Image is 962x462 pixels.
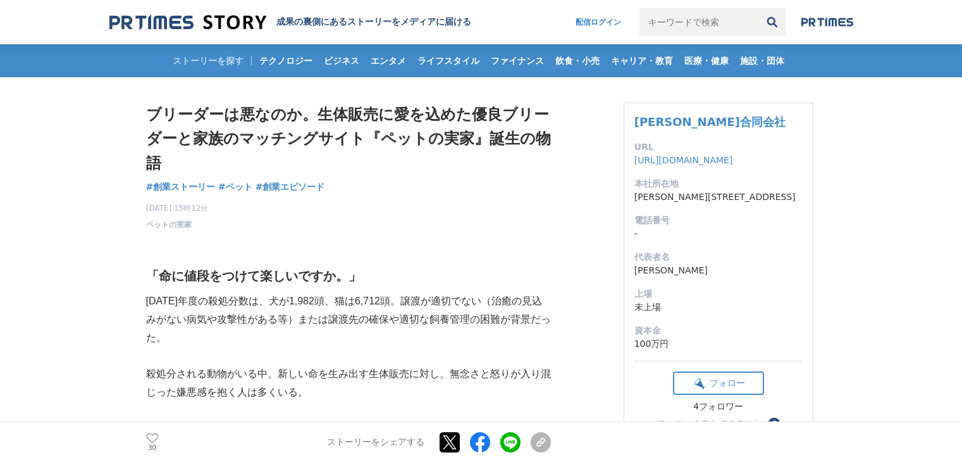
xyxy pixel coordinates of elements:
a: [URL][DOMAIN_NAME] [634,155,733,165]
button: フォロー [673,371,764,395]
a: キャリア・教育 [606,44,678,77]
button: ？ [768,418,780,430]
span: ？ [770,420,779,428]
p: ストーリーをシェアする [327,437,424,448]
span: テクノロジー [254,55,318,66]
span: ビジネス [319,55,364,66]
span: エンタメ [366,55,411,66]
a: エンタメ [366,44,411,77]
div: フォローするとできること [657,420,763,428]
dd: 100万円 [634,337,803,351]
a: 成果の裏側にあるストーリーをメディアに届ける 成果の裏側にあるストーリーをメディアに届ける [109,14,471,31]
dt: 本社所在地 [634,177,803,190]
dt: URL [634,140,803,154]
span: ファイナンス [486,55,549,66]
dt: 上場 [634,287,803,301]
dt: 代表者名 [634,251,803,264]
img: prtimes [801,17,853,27]
button: 検索 [758,8,786,36]
span: 施設・団体 [735,55,789,66]
span: 医療・健康 [679,55,734,66]
span: #創業ストーリー [146,181,216,192]
a: テクノロジー [254,44,318,77]
p: 30 [146,445,159,451]
span: #創業エピソード [256,181,325,192]
a: 施設・団体 [735,44,789,77]
h2: 「命に値段をつけて楽しいですか。」 [146,266,551,286]
dd: 未上場 [634,301,803,314]
a: #創業エピソード [256,180,325,194]
a: 飲食・小売 [550,44,605,77]
dt: 資本金 [634,324,803,337]
a: [PERSON_NAME]合同会社 [634,115,786,128]
span: 飲食・小売 [550,55,605,66]
a: ライフスタイル [412,44,484,77]
a: 配信ログイン [563,8,634,36]
a: #ペット [218,180,252,194]
span: [DATE] 15時12分 [146,203,209,214]
span: キャリア・教育 [606,55,678,66]
h2: 成果の裏側にあるストーリーをメディアに届ける [276,16,471,28]
dd: - [634,227,803,240]
span: ライフスタイル [412,55,484,66]
p: 殺処分される動物がいる中、新しい命を生み出す生体販売に対し、無念さと怒りが入り混じった嫌悪感を抱く人は多くいる。 [146,365,551,402]
a: ファイナンス [486,44,549,77]
dd: [PERSON_NAME] [634,264,803,277]
h1: ブリーダーは悪なのか。生体販売に愛を込めた優良ブリーダーと家族のマッチングサイト『ペットの実家』誕生の物語 [146,103,551,175]
input: キーワードで検索 [639,8,758,36]
a: #創業ストーリー [146,180,216,194]
dd: [PERSON_NAME][STREET_ADDRESS] [634,190,803,204]
a: ペットの実家 [146,219,192,230]
span: #ペット [218,181,252,192]
dt: 電話番号 [634,214,803,227]
div: 4フォロワー [673,401,764,413]
a: ビジネス [319,44,364,77]
p: [DATE]年度の殺処分数は、犬が1,982頭、猫は6,712頭。譲渡が適切でない（治癒の見込みがない病気や攻撃性がある等）または譲渡先の確保や適切な飼養管理の困難が背景だった。 [146,292,551,347]
a: 医療・健康 [679,44,734,77]
img: 成果の裏側にあるストーリーをメディアに届ける [109,14,266,31]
